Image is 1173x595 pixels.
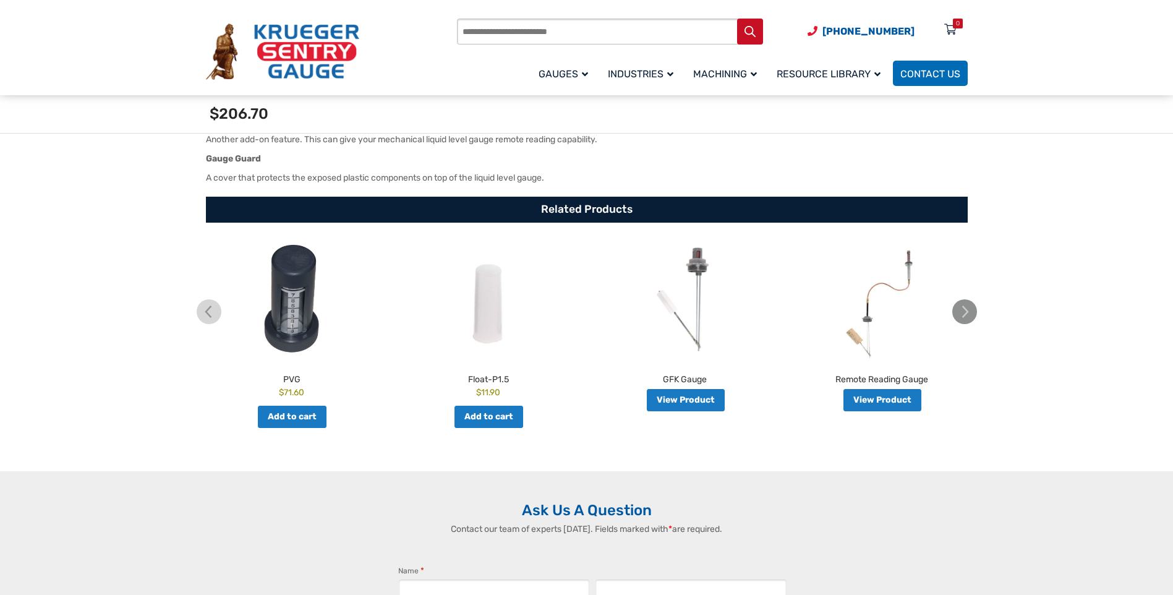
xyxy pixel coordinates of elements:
[476,387,481,397] span: $
[693,68,757,80] span: Machining
[590,241,780,359] img: GFK Gauge
[893,61,968,86] a: Contact Us
[206,24,359,80] img: Krueger Sentry Gauge
[476,387,500,397] bdi: 11.90
[279,387,284,397] span: $
[279,387,304,397] bdi: 71.60
[210,105,268,122] span: $206.70
[787,369,977,386] h2: Remote Reading Gauge
[777,68,881,80] span: Resource Library
[393,241,584,359] img: Float-P1.5
[539,68,588,80] span: Gauges
[393,241,584,399] a: Float-P1.5 $11.90
[787,241,977,359] img: Remote Reading Gauge
[197,299,221,324] img: chevron-left.svg
[206,153,261,164] strong: Gauge Guard
[900,68,960,80] span: Contact Us
[843,389,921,411] a: Read more about “Remote Reading Gauge”
[197,241,387,359] img: PVG
[956,19,960,28] div: 0
[258,406,326,428] a: Add to cart: “PVG”
[590,369,780,386] h2: GFK Gauge
[197,241,387,399] a: PVG $71.60
[787,241,977,386] a: Remote Reading Gauge
[822,25,915,37] span: [PHONE_NUMBER]
[386,523,788,536] p: Contact our team of experts [DATE]. Fields marked with are required.
[398,565,424,577] legend: Name
[952,299,977,324] img: chevron-right.svg
[686,59,769,88] a: Machining
[647,389,725,411] a: Read more about “GFK Gauge”
[531,59,600,88] a: Gauges
[393,369,584,386] h2: Float-P1.5
[600,59,686,88] a: Industries
[454,406,523,428] a: Add to cart: “Float-P1.5”
[608,68,673,80] span: Industries
[808,24,915,39] a: Phone Number (920) 434-8860
[206,133,968,146] p: Another add-on feature. This can give your mechanical liquid level gauge remote reading capability.
[206,171,968,184] p: A cover that protects the exposed plastic components on top of the liquid level gauge.
[590,241,780,386] a: GFK Gauge
[206,197,968,223] h2: Related Products
[197,369,387,386] h2: PVG
[769,59,893,88] a: Resource Library
[206,501,968,520] h2: Ask Us A Question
